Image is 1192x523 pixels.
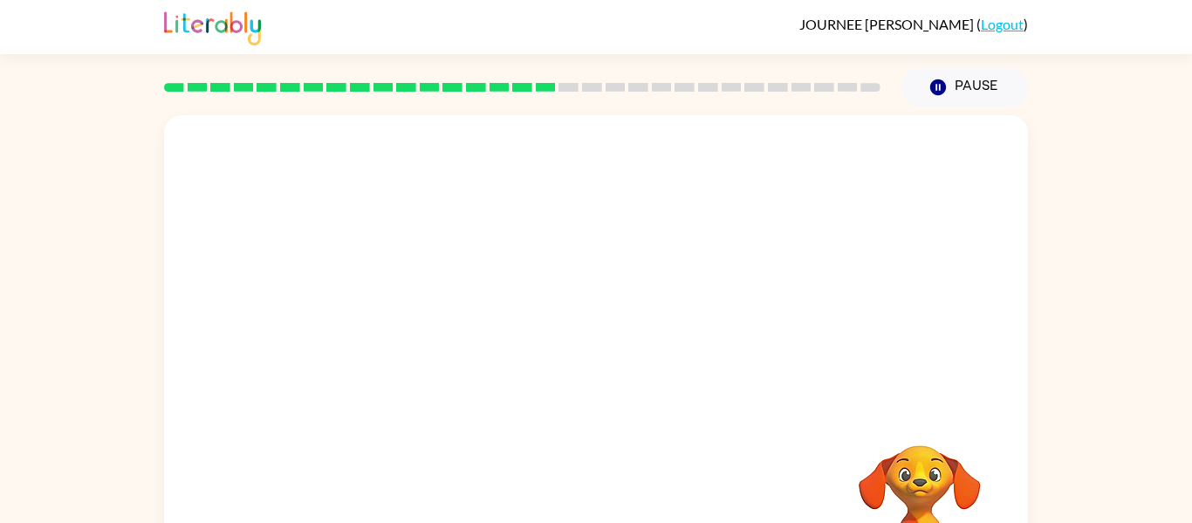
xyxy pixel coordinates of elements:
[901,67,1028,107] button: Pause
[799,16,976,32] span: JOURNEE [PERSON_NAME]
[164,7,261,45] img: Literably
[981,16,1024,32] a: Logout
[799,16,1028,32] div: ( )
